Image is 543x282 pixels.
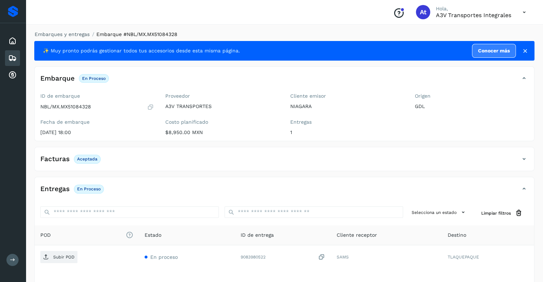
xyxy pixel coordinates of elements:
p: A3V transportes integrales [436,12,511,19]
button: Selecciona un estado [409,206,470,218]
td: SAMS [331,245,442,269]
p: En proceso [82,76,106,81]
label: ID de embarque [40,93,154,99]
p: NBL/MX.MX51084328 [40,104,91,110]
p: 1 [290,129,404,135]
span: En proceso [150,254,178,260]
div: FacturasAceptada [35,153,534,171]
span: ID de entrega [241,231,274,239]
span: Embarque #NBL/MX.MX51084328 [96,31,177,37]
p: GDL [415,103,528,109]
p: En proceso [77,186,101,191]
button: Limpiar filtros [476,206,528,220]
label: Proveedor [165,93,279,99]
label: Cliente emisor [290,93,404,99]
a: Embarques y entregas [35,31,90,37]
label: Costo planificado [165,119,279,125]
p: NIAGARA [290,103,404,109]
p: [DATE] 18:00 [40,129,154,135]
div: EntregasEn proceso [35,183,534,201]
div: EmbarqueEn proceso [35,72,534,90]
span: POD [40,231,133,239]
label: Origen [415,93,528,99]
button: Subir POD [40,251,77,263]
td: TLAQUEPAQUE [442,245,534,269]
span: Estado [145,231,161,239]
p: A3V TRANSPORTES [165,103,279,109]
a: Conocer más [472,44,516,58]
p: Aceptada [77,157,97,161]
h4: Embarque [40,75,75,83]
p: Hola, [436,6,511,12]
label: Entregas [290,119,404,125]
h4: Entregas [40,185,70,193]
h4: Facturas [40,155,70,163]
div: Embarques [5,50,20,66]
span: Limpiar filtros [481,210,511,216]
p: $8,950.00 MXN [165,129,279,135]
span: Destino [448,231,466,239]
span: Cliente receptor [337,231,377,239]
div: Cuentas por cobrar [5,67,20,83]
nav: breadcrumb [34,31,534,38]
label: Fecha de embarque [40,119,154,125]
p: Subir POD [53,255,75,260]
div: 9083980522 [241,253,325,261]
div: Inicio [5,33,20,49]
span: ✨ Muy pronto podrás gestionar todos tus accesorios desde esta misma página. [43,47,240,55]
